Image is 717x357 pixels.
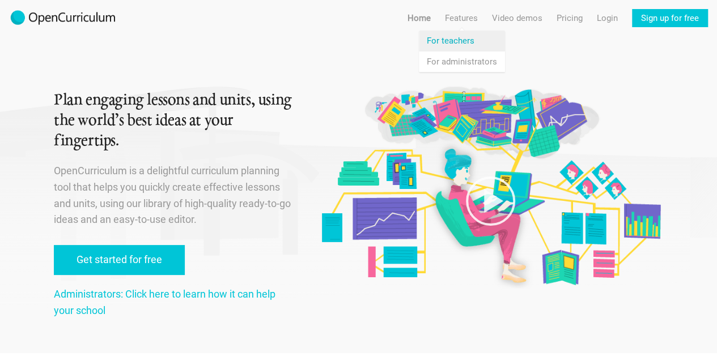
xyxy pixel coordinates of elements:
img: 2017-logo-m.png [9,9,117,27]
a: Sign up for free [632,9,708,27]
a: Administrators: Click here to learn how it can help your school [54,288,275,316]
a: For teachers [419,31,505,51]
a: Get started for free [54,245,185,275]
a: Login [597,9,618,27]
a: Home [408,9,431,27]
a: Video demos [492,9,542,27]
a: Features [445,9,478,27]
p: OpenCurriculum is a delightful curriculum planning tool that helps you quickly create effective l... [54,163,294,228]
a: Pricing [557,9,583,27]
h1: Plan engaging lessons and units, using the world’s best ideas at your fingertips. [54,91,294,152]
a: For administrators [419,51,505,72]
